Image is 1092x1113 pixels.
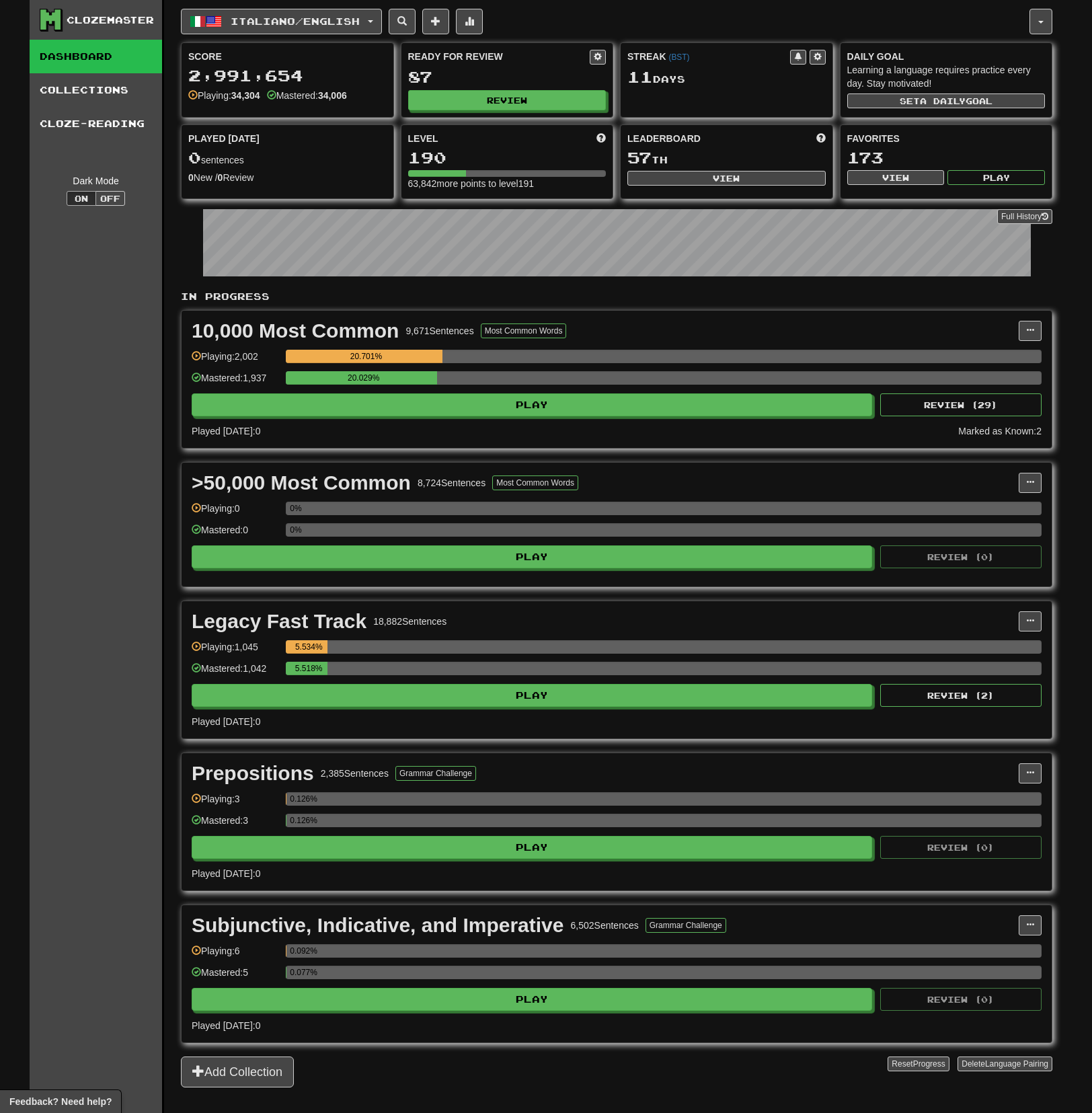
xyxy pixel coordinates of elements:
button: ResetProgress [888,1057,949,1071]
div: Mastered: [267,89,347,102]
div: Playing: 0 [192,502,279,524]
div: Playing: 2,002 [192,350,279,372]
button: Play [192,393,872,416]
button: Off [95,191,125,206]
div: Marked as Known: 2 [958,424,1042,438]
div: sentences [188,149,387,167]
div: 63,842 more points to level 191 [408,177,607,190]
div: 20.701% [290,350,442,363]
div: 5.518% [290,662,327,675]
button: Play [947,170,1045,185]
span: 11 [627,67,653,86]
div: Mastered: 3 [192,814,279,836]
button: Review (0) [880,545,1042,568]
span: Language Pairing [985,1059,1048,1069]
strong: 34,304 [231,90,260,101]
div: 20.029% [290,371,437,385]
span: Played [DATE]: 0 [192,716,260,727]
div: 5.534% [290,640,327,654]
div: Playing: [188,89,260,102]
button: Add sentence to collection [422,9,449,34]
button: Play [192,545,872,568]
span: Italiano / English [231,15,360,27]
span: Played [DATE]: 0 [192,1020,260,1031]
a: (BST) [668,52,689,62]
div: Day s [627,69,826,86]
div: Prepositions [192,763,314,783]
span: Played [DATE]: 0 [192,868,260,879]
button: Search sentences [389,9,416,34]
button: Play [192,836,872,859]
div: Mastered: 1,937 [192,371,279,393]
span: This week in points, UTC [816,132,826,145]
button: Add Collection [181,1057,294,1087]
button: Play [192,684,872,707]
div: Ready for Review [408,50,590,63]
a: Full History [997,209,1052,224]
div: 10,000 Most Common [192,321,399,341]
div: Legacy Fast Track [192,611,366,631]
div: New / Review [188,171,387,184]
div: Favorites [847,132,1046,145]
div: Streak [627,50,790,63]
button: Review (2) [880,684,1042,707]
div: Playing: 1,045 [192,640,279,662]
button: Play [192,988,872,1011]
span: Open feedback widget [9,1095,112,1108]
div: Score [188,50,387,63]
div: Learning a language requires practice every day. Stay motivated! [847,63,1046,90]
span: Leaderboard [627,132,701,145]
button: DeleteLanguage Pairing [958,1057,1052,1071]
strong: 0 [218,172,223,183]
div: 9,671 Sentences [405,324,473,338]
button: Review (0) [880,836,1042,859]
button: More stats [456,9,483,34]
div: Daily Goal [847,50,1046,63]
button: Grammar Challenge [646,918,726,933]
div: 87 [408,69,607,85]
div: 6,502 Sentences [571,919,639,932]
span: 57 [627,148,652,167]
button: Most Common Words [481,323,567,338]
button: Review (0) [880,988,1042,1011]
p: In Progress [181,290,1052,303]
button: View [847,170,945,185]
div: Playing: 3 [192,792,279,814]
button: On [67,191,96,206]
div: th [627,149,826,167]
div: Playing: 6 [192,944,279,966]
span: 0 [188,148,201,167]
a: Dashboard [30,40,162,73]
span: Played [DATE] [188,132,260,145]
button: View [627,171,826,186]
span: a daily [920,96,966,106]
div: 190 [408,149,607,166]
strong: 34,006 [318,90,347,101]
button: Seta dailygoal [847,93,1046,108]
div: Dark Mode [40,174,152,188]
div: 2,991,654 [188,67,387,84]
div: Clozemaster [67,13,154,27]
div: >50,000 Most Common [192,473,411,493]
a: Cloze-Reading [30,107,162,141]
div: 2,385 Sentences [321,767,389,780]
a: Collections [30,73,162,107]
div: 18,882 Sentences [373,615,446,628]
strong: 0 [188,172,194,183]
span: Played [DATE]: 0 [192,426,260,436]
button: Italiano/English [181,9,382,34]
button: Grammar Challenge [395,766,476,781]
button: Review (29) [880,393,1042,416]
div: 173 [847,149,1046,166]
div: 8,724 Sentences [418,476,485,490]
span: Score more points to level up [596,132,606,145]
div: Subjunctive, Indicative, and Imperative [192,915,564,935]
div: Mastered: 5 [192,966,279,988]
span: Progress [913,1059,945,1069]
button: Review [408,90,607,110]
div: Mastered: 0 [192,523,279,545]
div: Mastered: 1,042 [192,662,279,684]
button: Most Common Words [492,475,578,490]
span: Level [408,132,438,145]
